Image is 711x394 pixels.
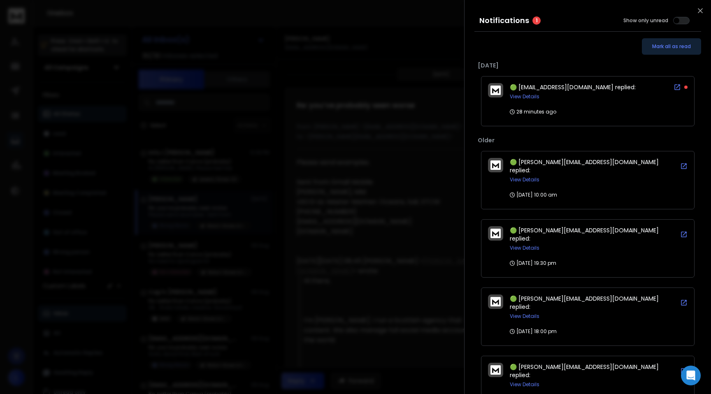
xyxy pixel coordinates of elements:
p: Older [478,136,698,144]
button: View Details [510,245,539,251]
button: View Details [510,176,539,183]
span: 🟢 [PERSON_NAME][EMAIL_ADDRESS][DOMAIN_NAME] replied: [510,158,659,174]
span: 🟢 [PERSON_NAME][EMAIL_ADDRESS][DOMAIN_NAME] replied: [510,363,659,379]
p: [DATE] 19:30 pm [510,260,556,267]
label: Show only unread [623,17,668,24]
div: Open Intercom Messenger [681,366,701,385]
span: 🟢 [PERSON_NAME][EMAIL_ADDRESS][DOMAIN_NAME] replied: [510,226,659,243]
p: [DATE] 18:00 pm [510,328,557,335]
span: 🟢 [PERSON_NAME][EMAIL_ADDRESS][DOMAIN_NAME] replied: [510,294,659,311]
button: View Details [510,381,539,388]
img: logo [490,297,501,306]
button: Mark all as read [642,38,701,55]
button: View Details [510,313,539,320]
span: Mark all as read [652,43,691,50]
img: logo [490,160,501,170]
img: logo [490,86,501,95]
p: 28 minutes ago [510,109,556,115]
span: 🟢 [EMAIL_ADDRESS][DOMAIN_NAME] replied: [510,83,636,91]
span: 1 [532,16,541,25]
h3: Notifications [479,15,529,26]
img: logo [490,229,501,238]
button: View Details [510,93,539,100]
p: [DATE] [478,61,698,70]
p: [DATE] 10:00 am [510,192,557,198]
img: logo [490,365,501,375]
